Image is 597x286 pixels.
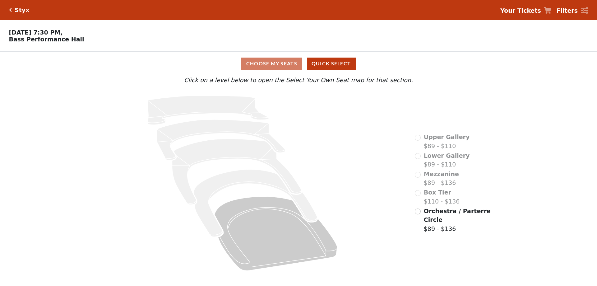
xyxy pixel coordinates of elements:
span: Box Tier [424,189,451,196]
span: Upper Gallery [424,134,470,140]
span: Mezzanine [424,171,459,177]
span: Lower Gallery [424,152,470,159]
path: Upper Gallery - Seats Available: 0 [148,96,269,125]
label: $89 - $136 [424,207,492,233]
h5: Styx [15,7,29,14]
label: $110 - $136 [424,188,460,206]
a: Click here to go back to filters [9,8,12,12]
label: $89 - $110 [424,151,470,169]
a: Filters [556,6,588,15]
strong: Filters [556,7,578,14]
p: Click on a level below to open the Select Your Own Seat map for that section. [79,76,518,85]
a: Your Tickets [500,6,551,15]
path: Orchestra / Parterre Circle - Seats Available: 332 [215,197,337,271]
label: $89 - $110 [424,133,470,150]
button: Quick Select [307,58,356,70]
span: Orchestra / Parterre Circle [424,208,491,223]
label: $89 - $136 [424,170,459,187]
path: Lower Gallery - Seats Available: 0 [157,120,285,160]
strong: Your Tickets [500,7,541,14]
